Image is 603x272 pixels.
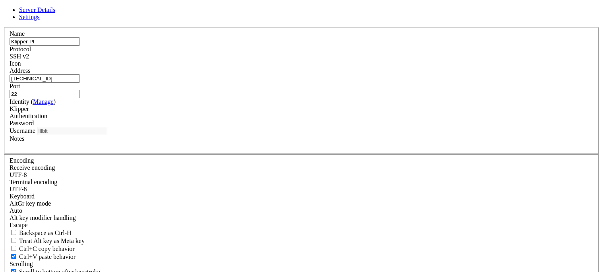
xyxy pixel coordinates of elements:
a: Settings [19,14,40,20]
label: Set the expected encoding for data received from the host. If the encodings do not match, visual ... [10,200,51,207]
span: UTF-8 [10,186,27,192]
div: Auto [10,207,593,214]
label: If true, the backspace should send BS ('\x08', aka ^H). Otherwise the backspace key should send '... [10,229,72,236]
label: Username [10,127,35,134]
div: UTF-8 [10,171,593,179]
label: Whether the Alt key acts as a Meta key or as a distinct Alt key. [10,237,85,244]
label: Protocol [10,46,31,52]
input: Ctrl+C copy behavior [11,246,16,251]
span: Auto [10,207,22,214]
span: UTF-8 [10,171,27,178]
label: Ctrl+V pastes if true, sends ^V to host if false. Ctrl+Shift+V sends ^V to host if true, pastes i... [10,253,76,260]
input: Ctrl+V paste behavior [11,254,16,259]
label: Address [10,67,30,74]
label: Icon [10,60,21,67]
div: UTF-8 [10,186,593,193]
span: Ctrl+V paste behavior [19,253,76,260]
span: SSH v2 [10,53,29,60]
input: Port Number [10,90,80,98]
span: Backspace as Ctrl-H [19,229,72,236]
label: Authentication [10,113,47,119]
label: Ctrl-C copies if true, send ^C to host if false. Ctrl-Shift-C sends ^C to host if true, copies if... [10,245,75,252]
label: Notes [10,135,24,142]
div: Escape [10,221,593,229]
label: Scrolling [10,260,33,267]
input: Server Name [10,37,80,46]
label: The default terminal encoding. ISO-2022 enables character map translations (like graphics maps). ... [10,179,57,185]
label: Name [10,30,25,37]
span: Password [10,120,34,126]
label: Encoding [10,157,34,164]
label: Set the expected encoding for data received from the host. If the encodings do not match, visual ... [10,164,55,171]
input: Login Username [37,127,107,135]
span: Klipper [10,105,29,112]
input: Treat Alt key as Meta key [11,238,16,243]
span: Treat Alt key as Meta key [19,237,85,244]
input: Host Name or IP [10,74,80,83]
input: Backspace as Ctrl-H [11,230,16,235]
span: ( ) [31,98,56,105]
span: Escape [10,221,27,228]
label: Controls how the Alt key is handled. Escape: Send an ESC prefix. 8-Bit: Add 128 to the typed char... [10,214,76,221]
label: Port [10,83,20,89]
span: Ctrl+C copy behavior [19,245,75,252]
div: SSH v2 [10,53,593,60]
div: Klipper [10,105,593,113]
x-row: Connecting [TECHNICAL_ID]... [3,3,500,10]
div: Password [10,120,593,127]
a: Server Details [19,6,55,13]
label: Keyboard [10,193,35,200]
div: (0, 1) [3,10,6,17]
label: Identity [10,98,56,105]
a: Manage [33,98,54,105]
